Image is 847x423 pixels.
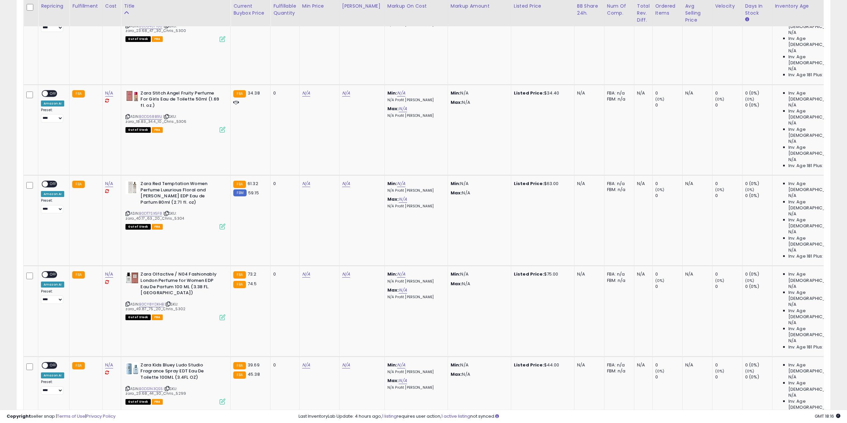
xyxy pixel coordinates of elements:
[788,229,796,235] span: N/A
[41,191,64,197] div: Amazon AI
[125,181,225,229] div: ASIN:
[233,3,268,17] div: Current Buybox Price
[125,23,186,33] span: | SKU: zara_23.68_47_30_Chris_5300
[451,271,506,277] p: N/A
[607,3,631,17] div: Num of Comp.
[48,91,59,96] span: OFF
[788,253,823,259] span: Inv. Age 181 Plus:
[387,180,397,187] b: Min:
[788,247,796,253] span: N/A
[72,362,85,369] small: FBA
[451,180,461,187] strong: Min:
[342,90,350,97] a: N/A
[387,287,399,293] b: Max:
[607,187,629,193] div: FBM: n/a
[48,181,59,187] span: OFF
[140,271,221,298] b: Zara Olfactive / N04 Fashionably London Perfume for Women EDP Eau De Parfum 100 ML (3.38 FL. [GEO...
[637,90,647,96] div: N/A
[655,374,682,380] div: 0
[302,180,310,187] a: N/A
[387,295,443,300] p: N/A Profit [PERSON_NAME]
[788,72,823,78] span: Inv. Age 181 Plus:
[655,271,682,277] div: 0
[451,99,462,106] strong: Max:
[397,90,405,97] a: N/A
[233,371,246,379] small: FBA
[387,98,443,103] p: N/A Profit [PERSON_NAME]
[788,30,796,36] span: N/A
[248,90,260,96] span: 34.38
[152,399,163,405] span: FBA
[125,36,150,42] span: All listings that are currently out of stock and unavailable for purchase on Amazon
[125,127,150,133] span: All listings that are currently out of stock and unavailable for purchase on Amazon
[745,374,772,380] div: 0 (0%)
[125,90,225,132] div: ASIN:
[248,281,257,287] span: 74.5
[140,362,221,382] b: Zara Kids Bluey Ludo Studio Fragrance Spray EDT Eau De Toilette 100ML (3.4FL OZ)
[139,302,164,307] a: B0CY8YDKHB
[397,271,405,278] a: N/A
[48,362,59,368] span: OFF
[451,190,462,196] strong: Max:
[302,90,310,97] a: N/A
[152,36,163,42] span: FBA
[715,368,725,374] small: (0%)
[451,90,461,96] strong: Min:
[685,181,707,187] div: N/A
[41,380,64,395] div: Preset:
[607,96,629,102] div: FBM: n/a
[715,278,725,283] small: (0%)
[124,3,228,10] div: Title
[577,90,599,96] div: N/A
[637,271,647,277] div: N/A
[607,271,629,277] div: FBA: n/a
[399,106,407,112] a: N/A
[342,362,350,368] a: N/A
[273,181,294,187] div: 0
[655,102,682,108] div: 0
[86,413,115,419] a: Privacy Policy
[715,3,740,10] div: Velocity
[139,386,163,392] a: B0DS1N3QS5
[273,271,294,277] div: 0
[273,90,294,96] div: 0
[397,362,405,368] a: N/A
[607,362,629,368] div: FBA: n/a
[514,271,569,277] div: $75.00
[788,48,796,54] span: N/A
[745,193,772,199] div: 0 (0%)
[655,278,665,283] small: (0%)
[745,181,772,187] div: 0 (0%)
[451,271,461,277] strong: Min:
[745,3,769,17] div: Days In Stock
[233,181,246,188] small: FBA
[125,315,150,320] span: All listings that are currently out of stock and unavailable for purchase on Amazon
[745,362,772,368] div: 0 (0%)
[125,302,185,312] span: | SKU: zara_49.87_75_20_Chris_5302
[788,320,796,326] span: N/A
[788,284,796,290] span: N/A
[788,302,796,308] span: N/A
[248,180,258,187] span: 61.32
[41,101,64,106] div: Amazon AI
[139,114,162,119] a: B0DS68B91J
[655,187,665,192] small: (0%)
[248,271,257,277] span: 73.2
[41,108,64,123] div: Preset:
[745,102,772,108] div: 0 (0%)
[514,180,544,187] b: Listed Price:
[451,281,462,287] strong: Max:
[788,392,796,398] span: N/A
[7,413,31,419] strong: Copyright
[514,362,569,368] div: $44.00
[342,180,350,187] a: N/A
[140,90,221,110] b: Zara Stitch Angel Fruity Perfume For Girls Eau de Toilette 50ml (1.69 fl. oz.)
[788,211,796,217] span: N/A
[788,102,796,108] span: N/A
[655,90,682,96] div: 0
[397,180,405,187] a: N/A
[607,368,629,374] div: FBM: n/a
[607,181,629,187] div: FBA: n/a
[451,181,506,187] p: N/A
[233,90,246,98] small: FBA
